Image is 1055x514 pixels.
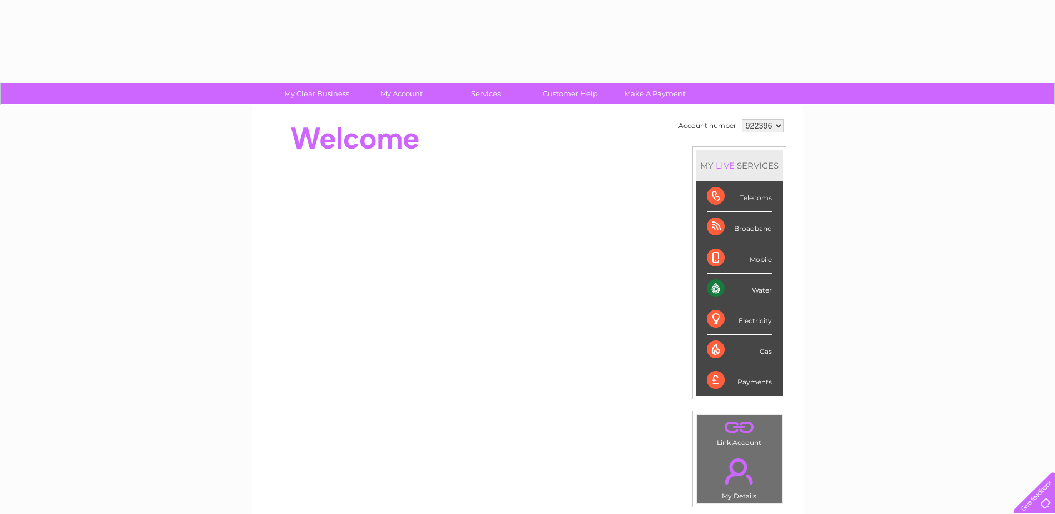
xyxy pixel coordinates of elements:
[700,452,779,491] a: .
[707,304,772,335] div: Electricity
[696,414,782,449] td: Link Account
[355,83,447,104] a: My Account
[707,181,772,212] div: Telecoms
[707,243,772,274] div: Mobile
[714,160,737,171] div: LIVE
[707,335,772,365] div: Gas
[440,83,532,104] a: Services
[707,212,772,243] div: Broadband
[609,83,701,104] a: Make A Payment
[676,116,739,135] td: Account number
[271,83,363,104] a: My Clear Business
[696,150,783,181] div: MY SERVICES
[707,365,772,396] div: Payments
[696,449,782,503] td: My Details
[524,83,616,104] a: Customer Help
[700,418,779,437] a: .
[707,274,772,304] div: Water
